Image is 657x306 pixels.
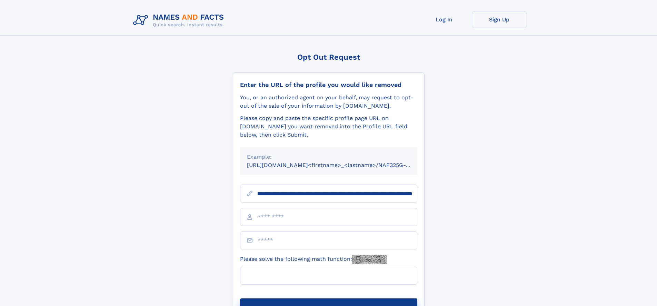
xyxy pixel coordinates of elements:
[240,114,417,139] div: Please copy and paste the specific profile page URL on [DOMAIN_NAME] you want removed into the Pr...
[240,255,387,264] label: Please solve the following math function:
[417,11,472,28] a: Log In
[233,53,425,61] div: Opt Out Request
[240,93,417,110] div: You, or an authorized agent on your behalf, may request to opt-out of the sale of your informatio...
[130,11,230,30] img: Logo Names and Facts
[247,162,430,168] small: [URL][DOMAIN_NAME]<firstname>_<lastname>/NAF325G-xxxxxxxx
[240,81,417,89] div: Enter the URL of the profile you would like removed
[472,11,527,28] a: Sign Up
[247,153,410,161] div: Example:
